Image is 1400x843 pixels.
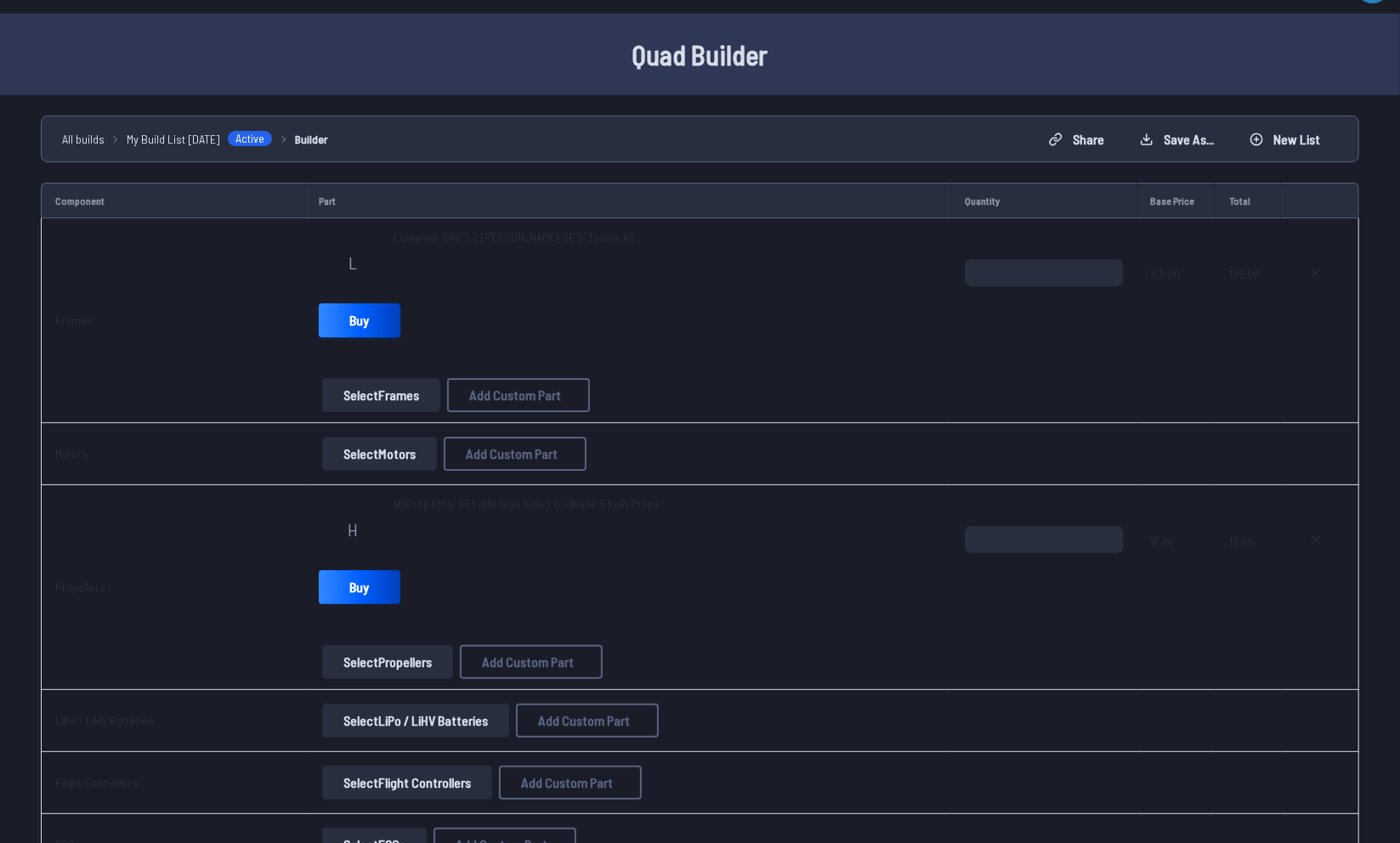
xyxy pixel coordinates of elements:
[516,704,659,738] button: Add Custom Part
[444,437,587,471] button: Add Custom Part
[319,766,496,800] a: SelectFlight Controllers
[466,447,558,461] span: Add Custom Part
[41,183,305,218] td: Component
[55,775,138,789] a: Flight Controllers
[1229,259,1267,341] span: 105.00
[55,713,154,727] a: LiPo / LiHV Batteries
[319,378,444,412] a: SelectFrames
[538,714,630,727] span: Add Custom Part
[1034,126,1119,153] button: Share
[55,313,93,327] a: Frames
[447,378,590,412] button: Add Custom Part
[322,437,437,471] button: SelectMotors
[55,446,88,461] a: Motors
[127,130,220,148] span: My Build List [DATE]
[394,495,660,512] span: HQProp Ethix S5 Light Grey 5x4x3 Tri-Blade 5 Inch Props
[319,704,513,738] a: SelectLiPo / LiHV Batteries
[55,580,105,594] a: Propellers
[394,229,635,246] span: Lumenier QAV-S 2 [PERSON_NAME] SE 5” Frame Kit
[1151,259,1203,341] span: 105.00
[319,437,440,471] a: SelectMotors
[305,183,951,218] td: Part
[322,766,492,800] button: SelectFlight Controllers
[951,183,1136,218] td: Quantity
[319,570,400,604] a: Buy
[460,645,603,679] button: Add Custom Part
[319,645,456,679] a: SelectPropellers
[1216,183,1281,218] td: Total
[499,766,642,800] button: Add Custom Part
[348,521,358,538] span: H
[521,776,613,789] span: Add Custom Part
[62,130,105,148] a: All builds
[322,645,453,679] button: SelectPropellers
[469,388,561,402] span: Add Custom Part
[1125,126,1228,153] button: Save as...
[1235,126,1335,153] button: New List
[156,34,1244,75] h1: Quad Builder
[1151,526,1203,608] span: 18.00
[295,130,328,148] a: Builder
[127,130,273,148] a: My Build List [DATE]Active
[322,704,509,738] button: SelectLiPo / LiHV Batteries
[482,655,574,669] span: Add Custom Part
[349,254,357,271] span: L
[1137,183,1216,218] td: Base Price
[1229,526,1267,608] span: 18.00
[322,378,440,412] button: SelectFrames
[319,303,400,337] a: Buy
[227,130,273,147] span: Active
